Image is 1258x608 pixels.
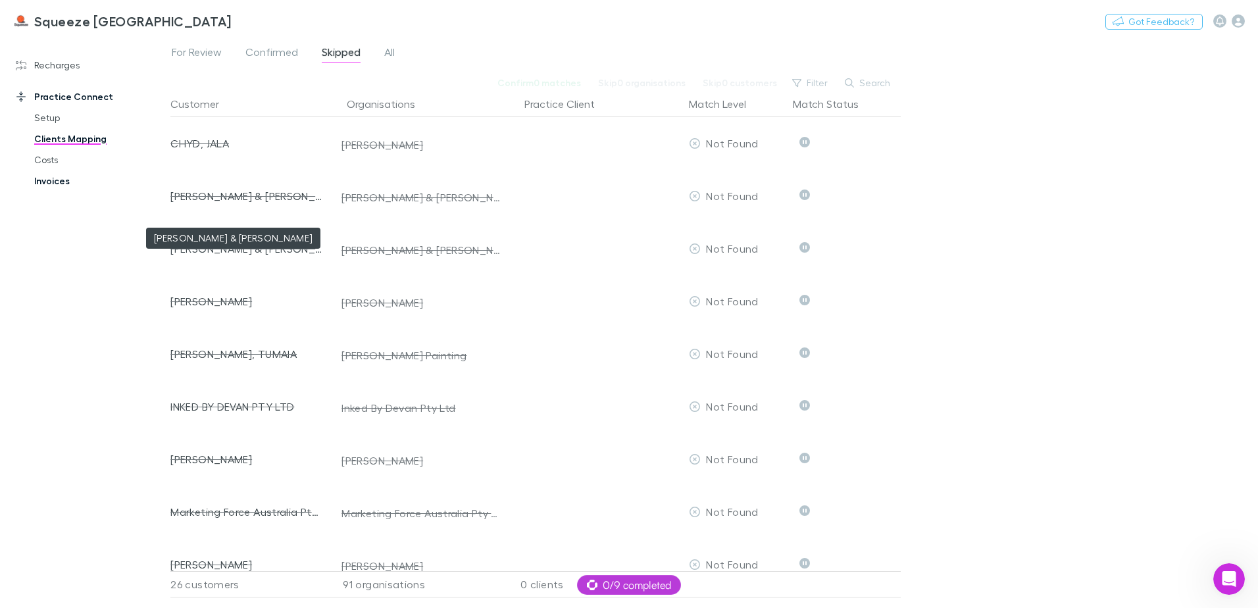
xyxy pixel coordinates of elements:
[19,311,244,349] div: The purpose of Email Headers (CC & Reply-To) in Setup
[706,558,758,570] span: Not Found
[341,349,501,362] div: [PERSON_NAME] Painting
[27,403,220,430] div: Do you email a PDF copy of the invoice to clients?
[328,571,506,597] div: 91 organisations
[19,279,244,305] button: Search for help
[1105,14,1203,30] button: Got Feedback?
[170,433,323,486] div: [PERSON_NAME]
[88,411,175,463] button: Messages
[27,186,53,212] div: Profile image for Alex
[21,128,178,149] a: Clients Mapping
[226,21,250,45] div: Close
[19,373,244,397] div: How to bulk import charges
[3,55,178,76] a: Recharges
[170,328,323,380] div: [PERSON_NAME], TUMAIA
[245,45,298,63] span: Confirmed
[341,559,501,572] div: [PERSON_NAME]
[170,486,323,538] div: Marketing Force Australia Pty Ltd
[706,295,758,307] span: Not Found
[13,13,29,29] img: Squeeze North Sydney's Logo
[170,170,323,222] div: [PERSON_NAME] & [PERSON_NAME]
[21,107,178,128] a: Setup
[347,91,431,117] button: Organisations
[341,138,501,151] div: [PERSON_NAME]
[19,349,244,373] div: Setup BECS/BACS Direct Debit on Stripe
[322,45,361,63] span: Skipped
[799,242,810,253] svg: Skipped
[170,380,323,433] div: INKED BY DEVAN PTY LTD
[706,190,758,202] span: Not Found
[34,13,232,29] h3: Squeeze [GEOGRAPHIC_DATA]
[689,91,762,117] button: Match Level
[13,230,250,266] div: Ask a question
[21,149,178,170] a: Costs
[799,137,810,147] svg: Skipped
[26,116,237,138] p: How can we help?
[27,354,220,368] div: Setup BECS/BACS Direct Debit on Stripe
[59,199,135,213] div: [PERSON_NAME]
[506,571,684,597] div: 0 clients
[799,453,810,463] svg: Skipped
[341,454,501,467] div: [PERSON_NAME]
[13,155,250,224] div: Recent messageProfile image for AlexI've raised this with our team. I'll get this export for you ...
[384,45,395,63] span: All
[27,286,107,299] span: Search for help
[21,170,178,191] a: Invoices
[838,75,898,91] button: Search
[590,75,694,91] button: Skip0 organisations
[209,443,230,453] span: Help
[26,93,237,116] p: Hi Squeeze 👋
[14,174,249,223] div: Profile image for AlexI've raised this with our team. I'll get this export for you shortly, and i...
[341,243,501,257] div: [PERSON_NAME] & [PERSON_NAME]
[799,347,810,358] svg: Skipped
[170,571,328,597] div: 26 customers
[170,91,235,117] button: Customer
[27,316,220,343] div: The purpose of Email Headers (CC & Reply-To) in Setup
[27,166,236,180] div: Recent message
[706,400,758,413] span: Not Found
[19,397,244,436] div: Do you email a PDF copy of the invoice to clients?
[786,75,836,91] button: Filter
[109,443,155,453] span: Messages
[706,453,758,465] span: Not Found
[1213,563,1245,595] iframe: Intercom live chat
[341,296,501,309] div: [PERSON_NAME]
[170,117,323,170] div: CHYD, JALA
[706,347,758,360] span: Not Found
[341,507,501,520] div: Marketing Force Australia Pty Ltd
[172,45,222,63] span: For Review
[799,505,810,516] svg: Skipped
[138,199,175,213] div: • 1h ago
[3,86,178,107] a: Practice Connect
[341,401,501,415] div: Inked By Devan Pty Ltd
[170,538,323,591] div: [PERSON_NAME]
[489,75,590,91] button: Confirm0 matches
[170,275,323,328] div: [PERSON_NAME]
[524,91,611,117] button: Practice Client
[799,295,810,305] svg: Skipped
[706,242,758,255] span: Not Found
[706,137,758,149] span: Not Found
[341,191,501,204] div: [PERSON_NAME] & [PERSON_NAME]
[706,505,758,518] span: Not Found
[793,91,874,117] button: Match Status
[799,190,810,200] svg: Skipped
[799,400,810,411] svg: Skipped
[27,241,220,255] div: Ask a question
[799,558,810,569] svg: Skipped
[26,21,53,47] div: Profile image for Alex
[176,411,263,463] button: Help
[5,5,239,37] a: Squeeze [GEOGRAPHIC_DATA]
[694,75,786,91] button: Skip0 customers
[27,378,220,392] div: How to bulk import charges
[59,186,650,197] span: I've raised this with our team. I'll get this export for you shortly, and i've raised a ticket to...
[170,222,323,275] div: [PERSON_NAME] & [PERSON_NAME]
[29,443,59,453] span: Home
